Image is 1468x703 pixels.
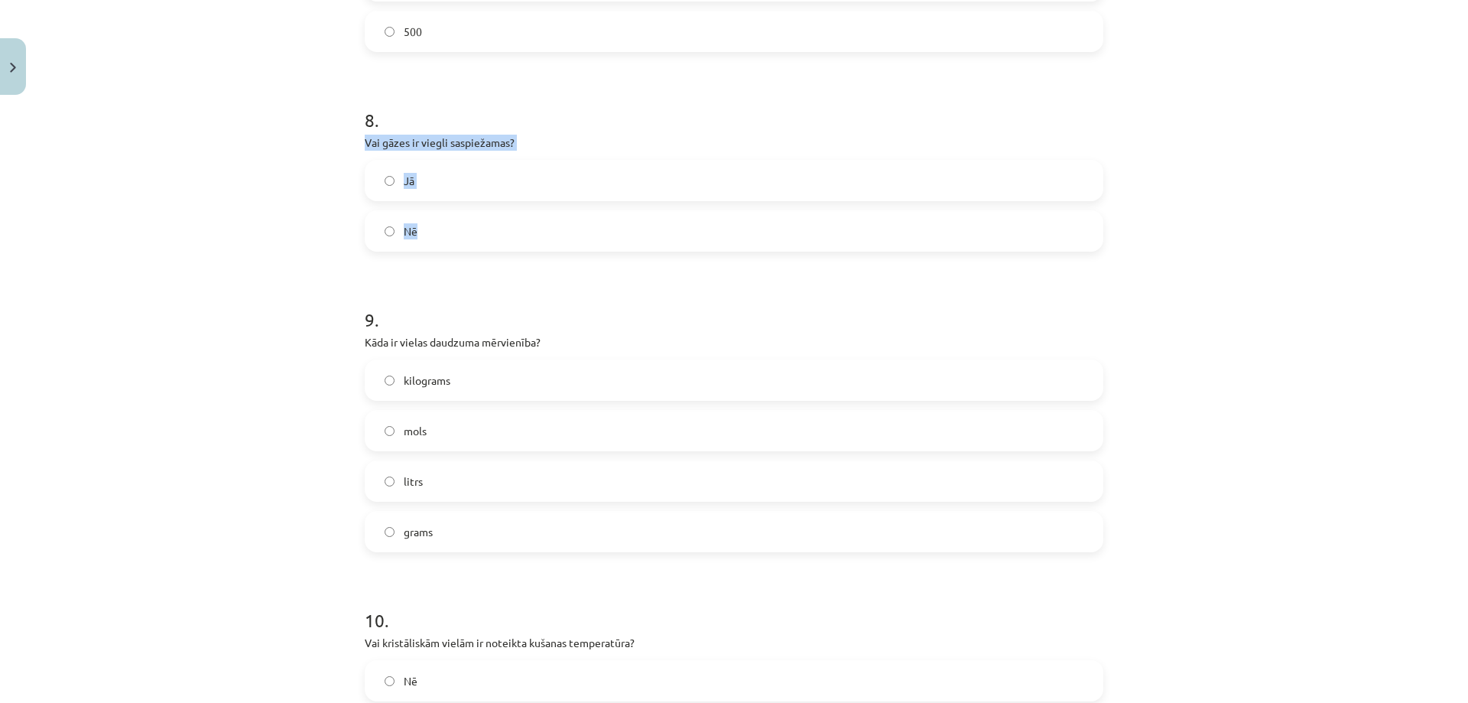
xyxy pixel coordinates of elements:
h1: 9 . [365,282,1103,330]
input: kilograms [385,376,395,386]
h1: 8 . [365,83,1103,130]
span: Nē [404,223,417,239]
input: 500 [385,27,395,37]
span: Nē [404,673,417,689]
span: litrs [404,474,423,490]
input: Nē [385,226,395,236]
input: Jā [385,176,395,186]
span: Jā [404,173,414,189]
input: litrs [385,477,395,487]
img: icon-close-lesson-0947bae3869378f0d4975bcd49f059093ad1ed9edebbc8119c70593378902aed.svg [10,63,16,73]
span: 500 [404,24,422,40]
input: mols [385,426,395,436]
p: Vai kristāliskām vielām ir noteikta kušanas temperatūra? [365,635,1103,651]
span: kilograms [404,373,450,389]
span: mols [404,423,427,439]
p: Vai gāzes ir viegli saspiežamas? [365,135,1103,151]
span: grams [404,524,433,540]
p: Kāda ir vielas daudzuma mērvienība? [365,334,1103,350]
input: Nē [385,676,395,686]
h1: 10 . [365,583,1103,630]
input: grams [385,527,395,537]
